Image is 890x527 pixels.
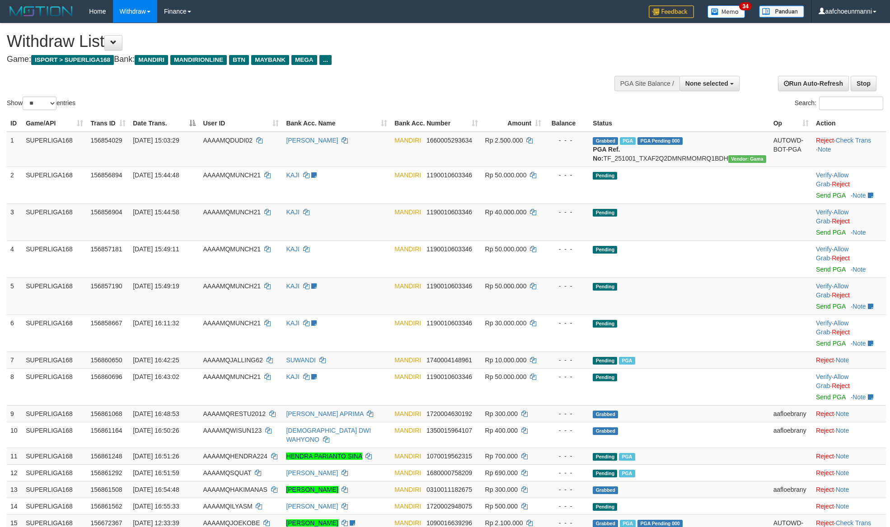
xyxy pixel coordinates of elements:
[812,277,886,314] td: · ·
[203,486,267,493] span: AAAAMQHAKIMANAS
[739,2,751,10] span: 34
[22,368,87,405] td: SUPERLIGA168
[679,76,740,91] button: None selected
[816,171,848,188] a: Allow Grab
[286,319,300,327] a: KAJI
[593,172,617,180] span: Pending
[770,481,812,498] td: aafloebrany
[7,203,22,240] td: 3
[548,409,586,418] div: - - -
[482,115,545,132] th: Amount: activate to sort column ascending
[836,410,849,417] a: Note
[203,503,252,510] span: AAAAMQILYASM
[548,426,586,435] div: - - -
[133,453,179,460] span: [DATE] 16:51:26
[90,356,122,364] span: 156860650
[133,171,179,179] span: [DATE] 15:44:48
[133,282,179,290] span: [DATE] 15:49:19
[203,373,261,380] span: AAAAMQMUNCH21
[286,469,338,476] a: [PERSON_NAME]
[816,192,845,199] a: Send PGA
[853,340,866,347] a: Note
[816,137,834,144] a: Reject
[816,171,832,179] a: Verify
[832,180,850,188] a: Reject
[485,503,518,510] span: Rp 500.000
[22,277,87,314] td: SUPERLIGA168
[812,368,886,405] td: · ·
[7,368,22,405] td: 8
[812,498,886,514] td: ·
[816,356,834,364] a: Reject
[286,373,300,380] a: KAJI
[853,303,866,310] a: Note
[426,356,472,364] span: Copy 1740004148961 to clipboard
[485,319,527,327] span: Rp 30.000.000
[816,319,848,336] a: Allow Grab
[812,314,886,351] td: · ·
[286,171,300,179] a: KAJI
[133,245,179,253] span: [DATE] 15:49:11
[816,282,848,299] span: ·
[770,115,812,132] th: Op: activate to sort column ascending
[391,115,481,132] th: Bank Acc. Number: activate to sort column ascending
[203,356,262,364] span: AAAAMQJALLING62
[770,132,812,167] td: AUTOWD-BOT-PGA
[7,240,22,277] td: 4
[426,208,472,216] span: Copy 1190010603346 to clipboard
[816,373,848,389] span: ·
[818,146,831,153] a: Note
[22,240,87,277] td: SUPERLIGA168
[485,171,527,179] span: Rp 50.000.000
[832,254,850,262] a: Reject
[7,314,22,351] td: 6
[649,5,694,18] img: Feedback.jpg
[593,374,617,381] span: Pending
[286,356,316,364] a: SUWANDI
[90,469,122,476] span: 156861292
[7,32,584,51] h1: Withdraw List
[394,503,421,510] span: MANDIRI
[816,393,845,401] a: Send PGA
[778,76,849,91] a: Run Auto-Refresh
[22,166,87,203] td: SUPERLIGA168
[7,132,22,167] td: 1
[22,405,87,422] td: SUPERLIGA168
[832,328,850,336] a: Reject
[619,470,635,477] span: Marked by aafchhiseyha
[832,382,850,389] a: Reject
[593,146,620,162] b: PGA Ref. No:
[90,319,122,327] span: 156858667
[22,132,87,167] td: SUPERLIGA168
[853,192,866,199] a: Note
[286,282,300,290] a: KAJI
[593,427,618,435] span: Grabbed
[90,453,122,460] span: 156861248
[816,229,845,236] a: Send PGA
[426,486,472,493] span: Copy 0310011182675 to clipboard
[90,503,122,510] span: 156861562
[816,208,832,216] a: Verify
[589,132,769,167] td: TF_251001_TXAF2Q2DMNRMOMRQ1BDH
[816,503,834,510] a: Reject
[7,351,22,368] td: 7
[22,448,87,464] td: SUPERLIGA168
[394,319,421,327] span: MANDIRI
[548,502,586,511] div: - - -
[593,246,617,254] span: Pending
[394,282,421,290] span: MANDIRI
[394,453,421,460] span: MANDIRI
[853,229,866,236] a: Note
[685,80,728,87] span: None selected
[394,356,421,364] span: MANDIRI
[394,486,421,493] span: MANDIRI
[394,469,421,476] span: MANDIRI
[836,427,849,434] a: Note
[286,427,371,443] a: [DEMOGRAPHIC_DATA] DWI WAHYONO
[812,405,886,422] td: ·
[485,282,527,290] span: Rp 50.000.000
[90,208,122,216] span: 156856904
[816,208,848,225] a: Allow Grab
[485,453,518,460] span: Rp 700.000
[23,97,56,110] select: Showentries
